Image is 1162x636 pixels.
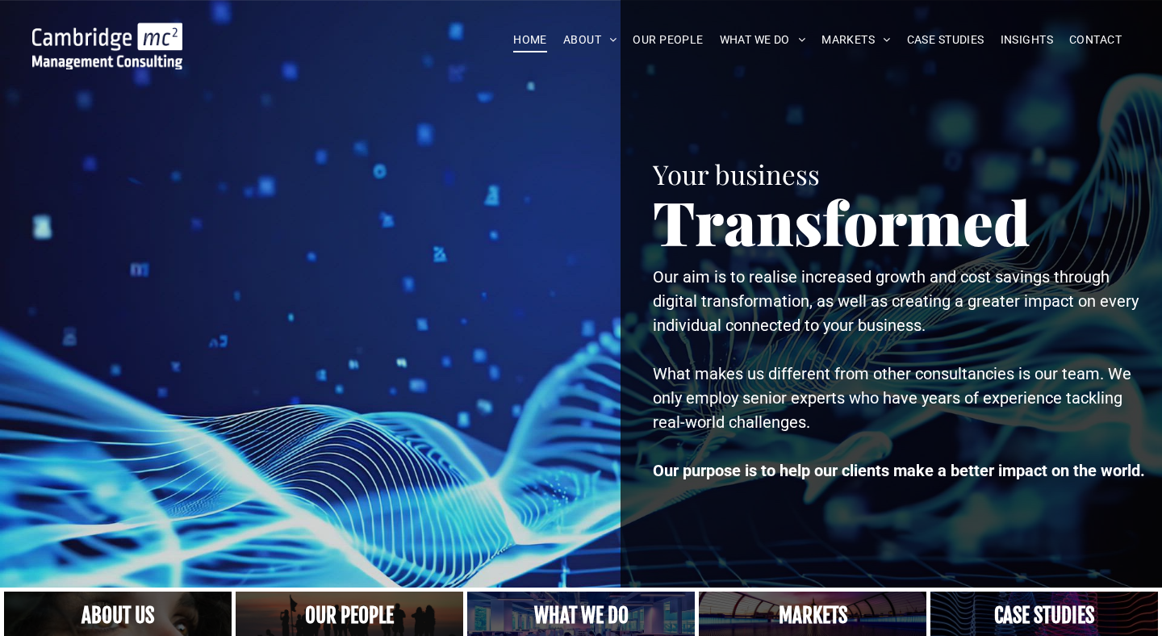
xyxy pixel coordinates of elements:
strong: Our purpose is to help our clients make a better impact on the world. [653,461,1145,480]
a: OUR PEOPLE [625,27,711,52]
span: Our aim is to realise increased growth and cost savings through digital transformation, as well a... [653,267,1139,335]
span: Transformed [653,181,1030,262]
a: MARKETS [813,27,898,52]
img: Go to Homepage [32,23,182,69]
a: Your Business Transformed | Cambridge Management Consulting [32,25,182,42]
a: CASE STUDIES [899,27,993,52]
a: ABOUT [555,27,625,52]
a: CONTACT [1061,27,1130,52]
a: WHAT WE DO [712,27,814,52]
span: Your business [653,156,820,191]
a: INSIGHTS [993,27,1061,52]
span: What makes us different from other consultancies is our team. We only employ senior experts who h... [653,364,1131,432]
a: HOME [505,27,555,52]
